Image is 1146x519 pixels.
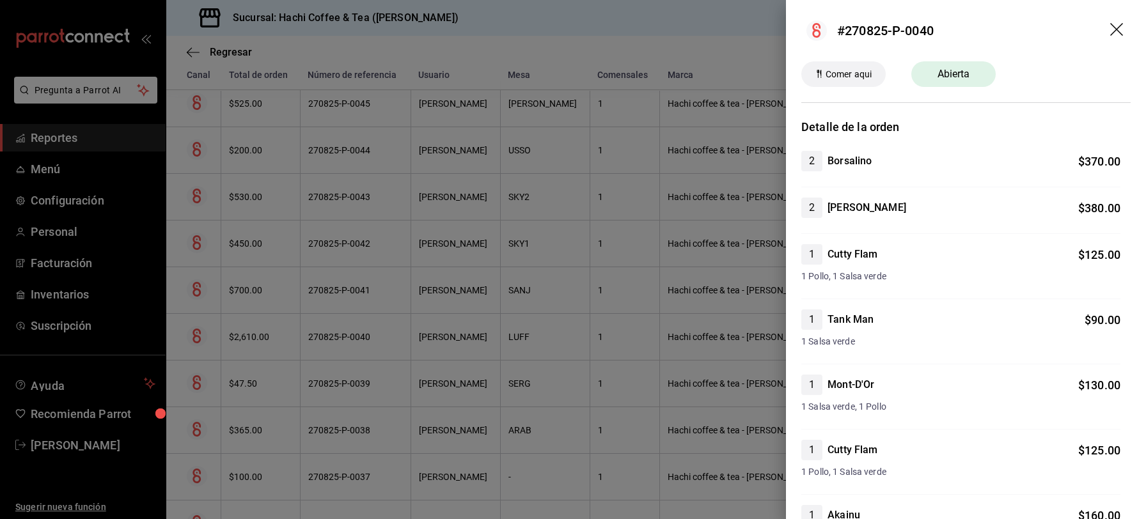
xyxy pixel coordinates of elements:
[801,335,1120,348] span: 1 Salsa verde
[1078,378,1120,392] span: $ 130.00
[930,66,978,82] span: Abierta
[801,442,822,458] span: 1
[828,377,874,392] h4: Mont-D'Or
[801,118,1131,136] h3: Detalle de la orden
[801,312,822,327] span: 1
[801,377,822,392] span: 1
[1078,201,1120,215] span: $ 380.00
[828,247,877,262] h4: Cutty Flam
[801,400,1120,414] span: 1 Salsa verde, 1 Pollo
[1078,155,1120,168] span: $ 370.00
[801,200,822,215] span: 2
[801,247,822,262] span: 1
[1085,313,1120,327] span: $ 90.00
[801,270,1120,283] span: 1 Pollo, 1 Salsa verde
[801,153,822,169] span: 2
[1078,248,1120,261] span: $ 125.00
[820,68,877,81] span: Comer aqui
[801,465,1120,479] span: 1 Pollo, 1 Salsa verde
[837,21,934,40] div: #270825-P-0040
[828,153,872,169] h4: Borsalino
[828,200,906,215] h4: [PERSON_NAME]
[1078,444,1120,457] span: $ 125.00
[828,442,877,458] h4: Cutty Flam
[1110,23,1126,38] button: drag
[828,312,874,327] h4: Tank Man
